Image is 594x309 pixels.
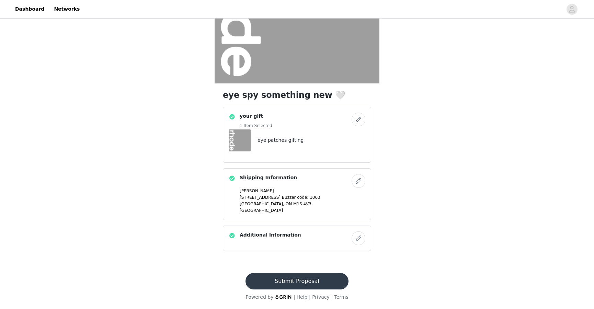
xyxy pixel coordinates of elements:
div: avatar [569,4,575,15]
div: your gift [223,107,371,163]
button: Submit Proposal [245,273,348,289]
p: [GEOGRAPHIC_DATA] [240,207,365,214]
h5: 1 Item Selected [240,123,272,129]
p: [PERSON_NAME] [240,188,365,194]
a: Dashboard [11,1,48,17]
div: Shipping Information [223,168,371,220]
span: | [294,294,295,300]
h4: Additional Information [240,231,301,239]
a: Terms [334,294,348,300]
h4: eye patches gifting [258,137,304,144]
span: ON [286,202,292,206]
span: Powered by [245,294,273,300]
h1: eye spy something new 🤍 [223,89,371,101]
a: Privacy [312,294,330,300]
h4: your gift [240,113,272,120]
img: logo [275,295,292,299]
a: Help [297,294,308,300]
p: [STREET_ADDRESS] Buzzer code: 1063 [240,194,365,201]
span: | [309,294,311,300]
span: M1S 4V3 [293,202,311,206]
div: Additional Information [223,226,371,251]
img: eye patches gifting [229,129,251,151]
span: [GEOGRAPHIC_DATA], [240,202,284,206]
a: Networks [50,1,84,17]
span: | [331,294,333,300]
h4: Shipping Information [240,174,297,181]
